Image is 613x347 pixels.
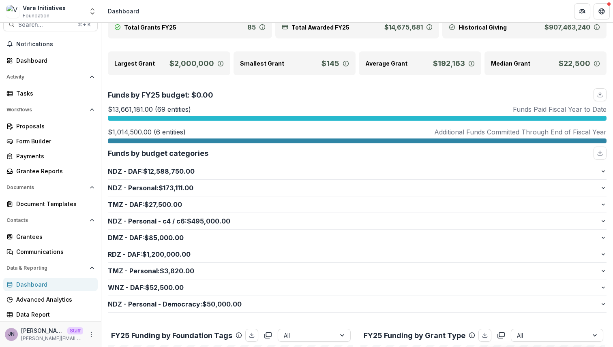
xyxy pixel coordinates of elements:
a: Dashboard [3,278,98,291]
a: Grantees [3,230,98,243]
button: download [594,88,607,101]
div: Dashboard [16,280,91,289]
p: Total Awarded FY25 [291,23,349,32]
div: Data Report [16,310,91,319]
a: Data Report [3,308,98,321]
p: NDZ - Personal - Democracy : $50,000.00 [108,299,600,309]
span: Data & Reporting [6,265,86,271]
p: DMZ - DAF : $85,000.00 [108,233,600,243]
div: Tasks [16,89,91,98]
div: Payments [16,152,91,160]
p: $145 [322,58,339,69]
div: Grantees [16,232,91,241]
span: Documents [6,185,86,190]
span: Activity [6,74,86,80]
div: Dashboard [16,56,91,65]
button: NDZ - Personal - Democracy:$50,000.00 [108,296,607,312]
span: Workflows [6,107,86,113]
a: Proposals [3,119,98,133]
p: Funds Paid Fiscal Year to Date [513,104,607,114]
p: $14,675,681 [384,22,423,32]
button: Open Workflows [3,103,98,116]
button: NDZ - DAF:$12,588,750.00 [108,163,607,179]
div: Joyce N [8,332,15,337]
p: $2,000,000 [169,58,214,69]
div: Grantee Reports [16,167,91,175]
button: download [594,147,607,160]
button: Open Documents [3,181,98,194]
p: NDZ - DAF : $12,588,750.00 [108,166,600,176]
button: RDZ - DAF:$1,200,000.00 [108,246,607,262]
button: Get Help [594,3,610,19]
p: Funds by budget categories [108,148,208,159]
div: Advanced Analytics [16,295,91,304]
button: More [86,330,96,339]
button: Open Activity [3,70,98,83]
p: Smallest Grant [240,59,284,68]
button: Partners [574,3,590,19]
div: ⌘ + K [76,20,92,29]
p: Staff [67,327,83,334]
p: $13,661,181.00 (69 entities) [108,104,191,114]
span: Notifications [16,41,94,48]
span: Contacts [6,217,86,223]
p: Additional Funds Committed Through End of Fiscal Year [434,127,607,137]
button: Open Contacts [3,214,98,227]
button: copy to clipboard [261,329,274,342]
button: NDZ - Personal:$173,111.00 [108,180,607,196]
div: Vere Initiatives [23,4,66,12]
p: [PERSON_NAME][EMAIL_ADDRESS][DOMAIN_NAME] [21,335,83,342]
p: FY25 Funding by Grant Type [364,330,465,341]
button: Search... [3,18,98,31]
p: 85 [247,22,256,32]
a: Payments [3,149,98,163]
nav: breadcrumb [105,5,142,17]
p: $1,014,500.00 (6 entities) [108,127,186,137]
p: WNZ - DAF : $52,500.00 [108,283,600,292]
div: Form Builder [16,137,91,145]
p: NDZ - Personal - c4 / c6 : $495,000.00 [108,216,600,226]
button: WNZ - DAF:$52,500.00 [108,279,607,296]
button: download [245,329,258,342]
p: FY25 Funding by Foundation Tags [111,330,232,341]
button: Notifications [3,38,98,51]
p: Total Grants FY25 [124,23,176,32]
a: Advanced Analytics [3,293,98,306]
p: Funds by FY25 budget: $0.00 [108,89,213,100]
a: Grantee Reports [3,164,98,178]
button: TMZ - Personal:$3,820.00 [108,263,607,279]
p: $192,163 [433,58,465,69]
p: RDZ - DAF : $1,200,000.00 [108,249,600,259]
button: copy to clipboard [495,329,508,342]
button: TMZ - DAF:$27,500.00 [108,196,607,213]
p: Average Grant [365,59,407,68]
button: DMZ - DAF:$85,000.00 [108,230,607,246]
p: $22,500 [559,58,590,69]
p: Largest Grant [114,59,155,68]
a: Communications [3,245,98,258]
div: Proposals [16,122,91,130]
button: Open entity switcher [87,3,98,19]
p: NDZ - Personal : $173,111.00 [108,183,600,193]
a: Tasks [3,87,98,100]
p: TMZ - DAF : $27,500.00 [108,200,600,209]
a: Form Builder [3,134,98,148]
button: download [478,329,491,342]
button: NDZ - Personal - c4 / c6:$495,000.00 [108,213,607,229]
div: Dashboard [108,7,139,15]
a: Document Templates [3,197,98,211]
button: Open Data & Reporting [3,262,98,275]
p: $907,463,240 [544,22,590,32]
a: Dashboard [3,54,98,67]
p: Historical Giving [459,23,507,32]
p: [PERSON_NAME] [21,326,64,335]
img: Vere Initiatives [6,5,19,18]
div: Communications [16,247,91,256]
p: TMZ - Personal : $3,820.00 [108,266,600,276]
div: Document Templates [16,200,91,208]
p: Median Grant [491,59,530,68]
span: Search... [18,21,73,28]
span: Foundation [23,12,49,19]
